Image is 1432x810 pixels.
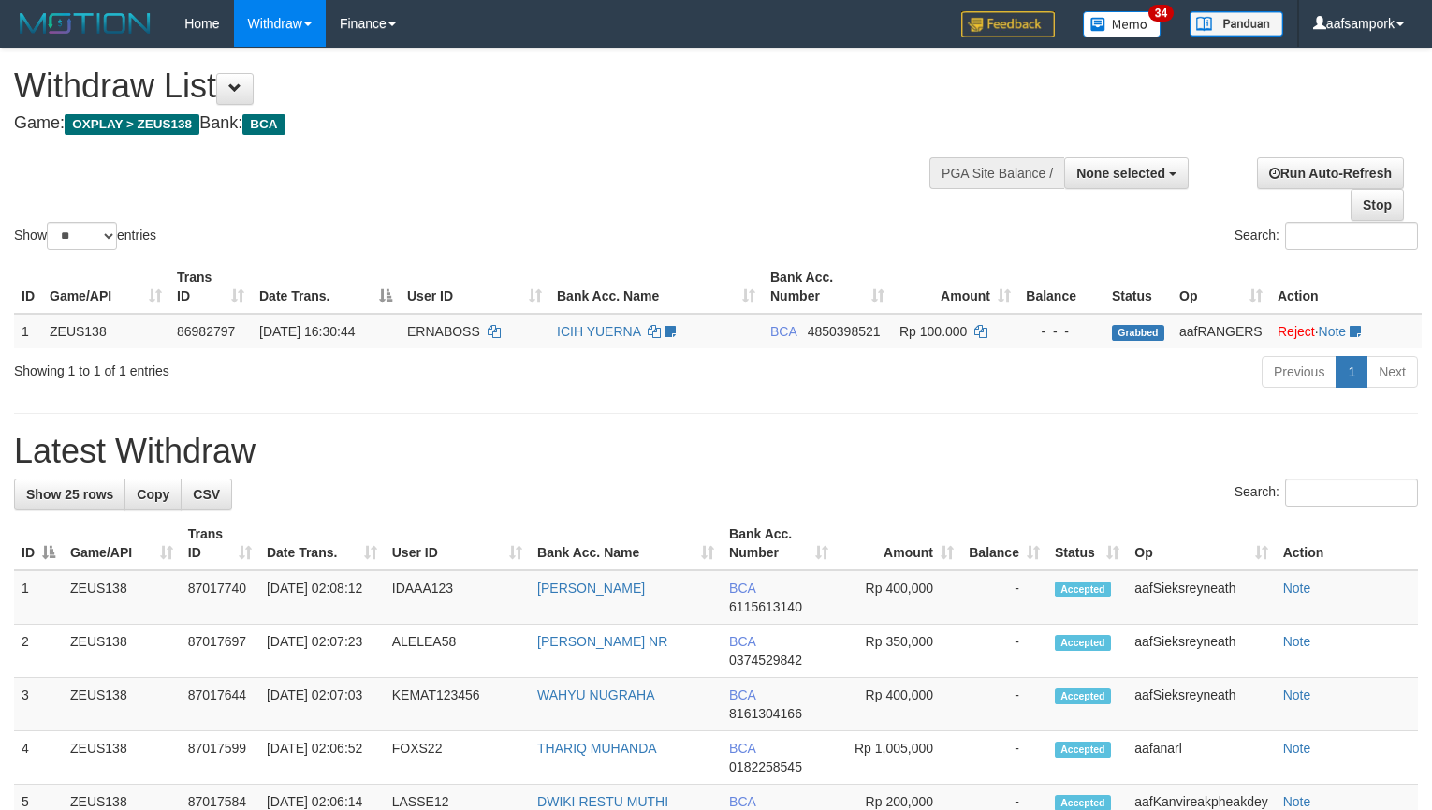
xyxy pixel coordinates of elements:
[259,324,355,339] span: [DATE] 16:30:44
[181,625,259,678] td: 87017697
[181,731,259,785] td: 87017599
[1257,157,1404,189] a: Run Auto-Refresh
[729,634,755,649] span: BCA
[549,260,763,314] th: Bank Acc. Name: activate to sort column ascending
[242,114,285,135] span: BCA
[65,114,199,135] span: OXPLAY > ZEUS138
[1285,479,1418,507] input: Search:
[169,260,252,314] th: Trans ID: activate to sort column ascending
[729,687,755,702] span: BCA
[1055,635,1111,651] span: Accepted
[1270,314,1422,348] td: ·
[26,487,113,502] span: Show 25 rows
[63,570,181,625] td: ZEUS138
[1283,581,1311,596] a: Note
[14,479,125,510] a: Show 25 rows
[892,260,1018,314] th: Amount: activate to sort column ascending
[537,794,668,809] a: DWIKI RESTU MUTHI
[181,678,259,731] td: 87017644
[14,9,156,37] img: MOTION_logo.png
[63,731,181,785] td: ZEUS138
[1336,356,1367,388] a: 1
[530,517,722,570] th: Bank Acc. Name: activate to sort column ascending
[1148,5,1174,22] span: 34
[1270,260,1422,314] th: Action
[14,570,63,625] td: 1
[1047,517,1127,570] th: Status: activate to sort column ascending
[63,625,181,678] td: ZEUS138
[1172,314,1270,348] td: aafRANGERS
[729,741,755,756] span: BCA
[929,157,1064,189] div: PGA Site Balance /
[42,314,169,348] td: ZEUS138
[259,731,385,785] td: [DATE] 02:06:52
[63,517,181,570] th: Game/API: activate to sort column ascending
[1083,11,1162,37] img: Button%20Memo.svg
[14,354,583,380] div: Showing 1 to 1 of 1 entries
[1026,322,1097,341] div: - - -
[63,678,181,731] td: ZEUS138
[181,517,259,570] th: Trans ID: activate to sort column ascending
[259,570,385,625] td: [DATE] 02:08:12
[385,678,530,731] td: KEMAT123456
[14,314,42,348] td: 1
[259,678,385,731] td: [DATE] 02:07:03
[14,433,1418,470] h1: Latest Withdraw
[961,625,1047,678] td: -
[1127,625,1275,678] td: aafSieksreyneath
[1172,260,1270,314] th: Op: activate to sort column ascending
[1127,678,1275,731] td: aafSieksreyneath
[770,324,796,339] span: BCA
[961,570,1047,625] td: -
[808,324,881,339] span: Copy 4850398521 to clipboard
[836,731,961,785] td: Rp 1,005,000
[1190,11,1283,37] img: panduan.png
[1283,687,1311,702] a: Note
[385,625,530,678] td: ALELEA58
[14,678,63,731] td: 3
[137,487,169,502] span: Copy
[42,260,169,314] th: Game/API: activate to sort column ascending
[14,67,936,105] h1: Withdraw List
[899,324,967,339] span: Rp 100.000
[14,260,42,314] th: ID
[193,487,220,502] span: CSV
[1055,582,1111,597] span: Accepted
[1104,260,1172,314] th: Status
[836,517,961,570] th: Amount: activate to sort column ascending
[1285,222,1418,250] input: Search:
[385,570,530,625] td: IDAAA123
[14,222,156,250] label: Show entries
[1262,356,1337,388] a: Previous
[177,324,235,339] span: 86982797
[1351,189,1404,221] a: Stop
[1127,517,1275,570] th: Op: activate to sort column ascending
[961,731,1047,785] td: -
[385,731,530,785] td: FOXS22
[1235,222,1418,250] label: Search:
[763,260,892,314] th: Bank Acc. Number: activate to sort column ascending
[722,517,836,570] th: Bank Acc. Number: activate to sort column ascending
[537,741,657,756] a: THARIQ MUHANDA
[729,653,802,668] span: Copy 0374529842 to clipboard
[407,324,480,339] span: ERNABOSS
[729,599,802,614] span: Copy 6115613140 to clipboard
[1055,688,1111,704] span: Accepted
[836,625,961,678] td: Rp 350,000
[14,114,936,133] h4: Game: Bank:
[1276,517,1418,570] th: Action
[1283,634,1311,649] a: Note
[1055,742,1111,758] span: Accepted
[14,731,63,785] td: 4
[14,517,63,570] th: ID: activate to sort column descending
[1127,570,1275,625] td: aafSieksreyneath
[1319,324,1347,339] a: Note
[47,222,117,250] select: Showentries
[1076,166,1165,181] span: None selected
[14,625,63,678] td: 2
[836,570,961,625] td: Rp 400,000
[961,11,1055,37] img: Feedback.jpg
[1064,157,1189,189] button: None selected
[537,687,655,702] a: WAHYU NUGRAHA
[729,794,755,809] span: BCA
